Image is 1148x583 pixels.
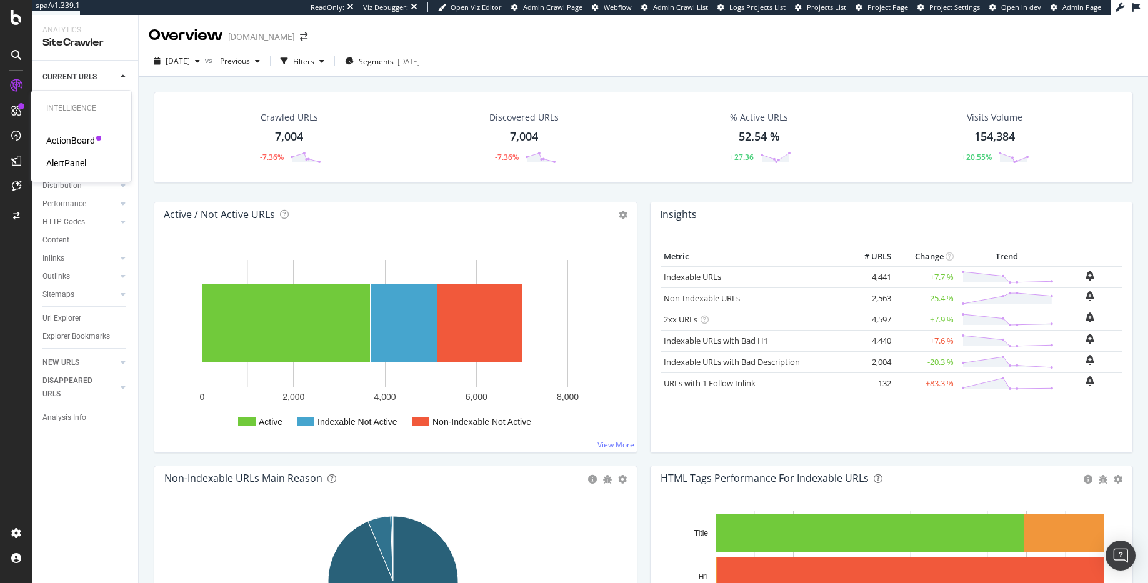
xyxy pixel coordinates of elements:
[200,392,205,402] text: 0
[42,36,128,50] div: SiteCrawler
[166,56,190,66] span: 2025 Oct. 14th
[438,2,502,12] a: Open Viz Editor
[641,2,708,12] a: Admin Crawl List
[660,206,697,223] h4: Insights
[523,2,582,12] span: Admin Crawl Page
[46,157,86,169] div: AlertPanel
[374,392,396,402] text: 4,000
[1106,541,1136,571] div: Open Intercom Messenger
[588,475,597,484] div: circle-info
[42,312,129,325] a: Url Explorer
[42,179,117,192] a: Distribution
[664,377,756,389] a: URLs with 1 Follow Inlink
[42,330,110,343] div: Explorer Bookmarks
[42,197,117,211] a: Performance
[729,2,786,12] span: Logs Projects List
[1062,2,1101,12] span: Admin Page
[844,330,894,351] td: 4,440
[164,472,322,484] div: Non-Indexable URLs Main Reason
[618,475,627,484] div: gear
[844,309,894,330] td: 4,597
[511,2,582,12] a: Admin Crawl Page
[1099,475,1107,484] div: bug
[164,206,275,223] h4: Active / Not Active URLs
[46,103,116,114] div: Intelligence
[42,216,117,229] a: HTTP Codes
[42,252,64,265] div: Inlinks
[664,335,768,346] a: Indexable URLs with Bad H1
[42,234,69,247] div: Content
[661,247,844,266] th: Metric
[894,330,957,351] td: +7.6 %
[856,2,908,12] a: Project Page
[603,475,612,484] div: bug
[1086,355,1094,365] div: bell-plus
[42,374,117,401] a: DISAPPEARED URLS
[42,288,74,301] div: Sitemaps
[149,51,205,71] button: [DATE]
[46,134,95,147] a: ActionBoard
[42,312,81,325] div: Url Explorer
[894,351,957,372] td: -20.3 %
[215,56,250,66] span: Previous
[844,372,894,394] td: 132
[275,129,303,145] div: 7,004
[661,472,869,484] div: HTML Tags Performance for Indexable URLs
[42,89,72,102] div: Overview
[432,417,531,427] text: Non-Indexable Not Active
[164,247,622,442] svg: A chart.
[894,247,957,266] th: Change
[795,2,846,12] a: Projects List
[42,411,86,424] div: Analysis Info
[844,247,894,266] th: # URLS
[317,417,397,427] text: Indexable Not Active
[42,270,70,283] div: Outlinks
[664,271,721,282] a: Indexable URLs
[664,356,800,367] a: Indexable URLs with Bad Description
[42,71,117,84] a: CURRENT URLS
[807,2,846,12] span: Projects List
[42,356,79,369] div: NEW URLS
[894,372,957,394] td: +83.3 %
[844,266,894,288] td: 4,441
[282,392,304,402] text: 2,000
[619,211,627,219] i: Options
[844,351,894,372] td: 2,004
[466,392,487,402] text: 6,000
[957,247,1057,266] th: Trend
[42,216,85,229] div: HTTP Codes
[260,152,284,162] div: -7.36%
[894,287,957,309] td: -25.4 %
[1086,334,1094,344] div: bell-plus
[592,2,632,12] a: Webflow
[739,129,780,145] div: 52.54 %
[359,56,394,67] span: Segments
[42,270,117,283] a: Outlinks
[42,179,82,192] div: Distribution
[989,2,1041,12] a: Open in dev
[510,129,538,145] div: 7,004
[42,356,117,369] a: NEW URLS
[42,89,129,102] a: Overview
[215,51,265,71] button: Previous
[698,572,708,581] text: H1
[228,31,295,43] div: [DOMAIN_NAME]
[42,252,117,265] a: Inlinks
[730,111,788,124] div: % Active URLs
[42,234,129,247] a: Content
[604,2,632,12] span: Webflow
[42,197,86,211] div: Performance
[149,25,223,46] div: Overview
[489,111,559,124] div: Discovered URLs
[259,417,282,427] text: Active
[717,2,786,12] a: Logs Projects List
[42,25,128,36] div: Analytics
[261,111,318,124] div: Crawled URLs
[300,32,307,41] div: arrow-right-arrow-left
[42,330,129,343] a: Explorer Bookmarks
[929,2,980,12] span: Project Settings
[495,152,519,162] div: -7.36%
[917,2,980,12] a: Project Settings
[1086,376,1094,386] div: bell-plus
